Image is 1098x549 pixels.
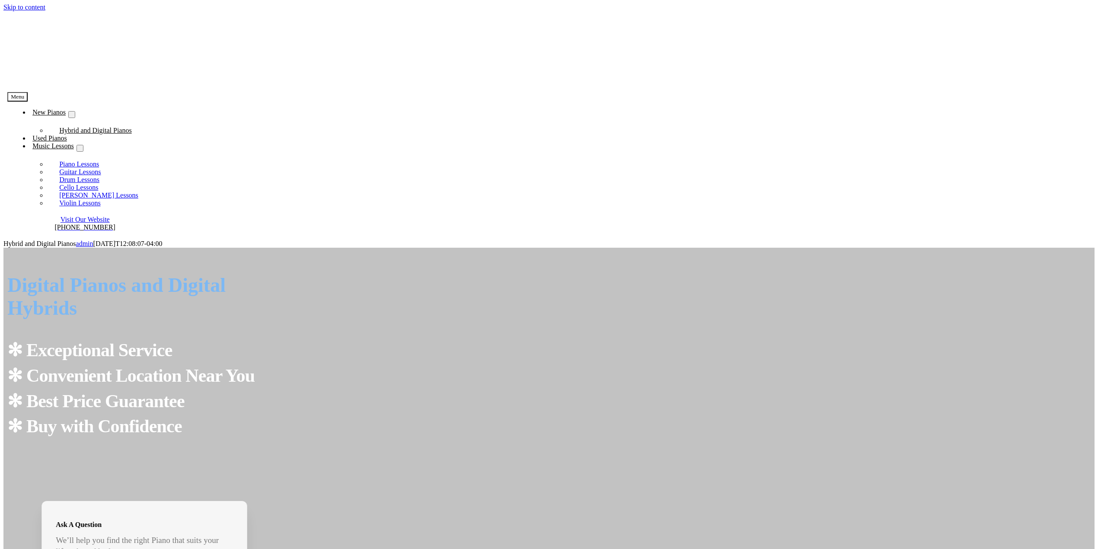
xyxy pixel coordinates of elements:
[7,274,293,319] h1: Digital Pianos and Digital Hybrids
[61,216,110,223] a: Visit Our Website
[47,162,113,182] a: Guitar Lessons
[59,184,98,191] span: Cello Lessons
[47,193,112,213] a: Violin Lessons
[47,178,110,197] a: Cello Lessons
[3,240,76,247] span: Hybrid and Digital Pianos
[11,93,24,100] span: Menu
[47,154,111,174] a: Piano Lessons
[30,106,68,119] a: New Pianos
[47,121,144,140] a: Hybrid and Digital Pianos
[68,111,75,118] button: Open submenu of New Pianos
[56,520,233,530] h4: Ask A Question
[59,127,132,134] span: Hybrid and Digital Pianos
[59,199,100,207] span: Violin Lessons
[7,92,28,102] button: Menu
[32,134,67,142] span: Used Pianos
[47,170,112,189] a: Drum Lessons
[32,142,74,150] span: Music Lessons
[59,176,99,183] span: Drum Lessons
[55,223,115,231] a: [PHONE_NUMBER]
[32,109,66,116] span: New Pianos
[47,185,150,205] a: [PERSON_NAME] Lessons
[7,340,255,386] strong: ✻ Exceptional Service ✻ Convenient Location Near You
[30,132,70,145] a: Used Pianos
[7,92,281,207] nav: Menu
[59,192,138,199] span: [PERSON_NAME] Lessons
[93,240,163,247] span: [DATE]T12:08:07-04:00
[59,168,101,176] span: Guitar Lessons
[59,160,99,168] span: Piano Lessons
[3,3,45,11] a: Skip to content
[7,76,137,83] a: taylors-music-store-west-chester
[7,391,185,437] strong: ✻ Best Price Guarantee ✻ Buy with Confidence
[30,140,77,153] a: Music Lessons
[76,240,93,247] a: admin
[77,145,83,152] button: Open submenu of Music Lessons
